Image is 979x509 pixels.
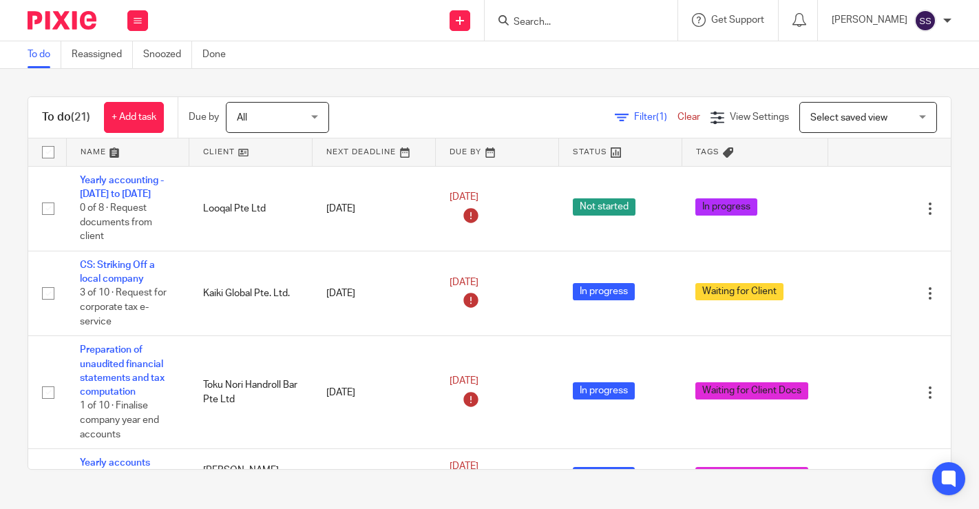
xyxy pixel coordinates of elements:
[313,166,436,251] td: [DATE]
[189,336,313,449] td: Toku Nori Handroll Bar Pte Ltd
[313,449,436,506] td: [DATE]
[711,15,764,25] span: Get Support
[189,166,313,251] td: Looqal Pte Ltd
[313,336,436,449] td: [DATE]
[512,17,636,29] input: Search
[80,260,155,284] a: CS: Striking Off a local company
[450,278,478,287] span: [DATE]
[695,382,808,399] span: Waiting for Client Docs
[313,251,436,335] td: [DATE]
[573,382,635,399] span: In progress
[42,110,90,125] h1: To do
[80,176,164,199] a: Yearly accounting - [DATE] to [DATE]
[28,41,61,68] a: To do
[573,198,635,216] span: Not started
[832,13,907,27] p: [PERSON_NAME]
[696,148,719,156] span: Tags
[730,112,789,122] span: View Settings
[80,402,159,439] span: 1 of 10 · Finalise company year end accounts
[80,458,150,468] a: Yearly accounts
[80,345,165,397] a: Preparation of unaudited financial statements and tax computation
[450,193,478,202] span: [DATE]
[104,102,164,133] a: + Add task
[914,10,936,32] img: svg%3E
[450,461,478,471] span: [DATE]
[237,113,247,123] span: All
[189,110,219,124] p: Due by
[656,112,667,122] span: (1)
[810,113,887,123] span: Select saved view
[573,283,635,300] span: In progress
[80,203,152,241] span: 0 of 8 · Request documents from client
[189,449,313,506] td: [PERSON_NAME] (XLB) PTE. LTD.
[143,41,192,68] a: Snoozed
[80,289,167,326] span: 3 of 10 · Request for corporate tax e-service
[202,41,236,68] a: Done
[28,11,96,30] img: Pixie
[450,377,478,386] span: [DATE]
[634,112,677,122] span: Filter
[573,467,635,484] span: In progress
[695,198,757,216] span: In progress
[189,251,313,335] td: Kaiki Global Pte. Ltd.
[71,112,90,123] span: (21)
[677,112,700,122] a: Clear
[695,283,783,300] span: Waiting for Client
[72,41,133,68] a: Reassigned
[695,467,808,484] span: Waiting for Client Docs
